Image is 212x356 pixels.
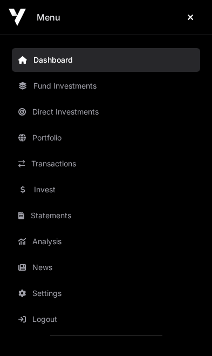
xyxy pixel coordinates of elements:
[9,9,26,26] img: Icehouse Ventures Logo
[12,178,200,201] a: Invest
[12,126,200,150] a: Portfolio
[12,256,200,279] a: News
[12,48,200,72] a: Dashboard
[177,6,203,28] button: Close
[12,281,200,305] a: Settings
[12,307,204,331] button: Logout
[12,74,200,98] a: Fund Investments
[12,204,200,227] a: Statements
[12,230,200,253] a: Analysis
[12,100,200,124] a: Direct Investments
[37,11,60,24] h2: Menu
[158,304,212,356] iframe: Chat Widget
[12,152,200,176] a: Transactions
